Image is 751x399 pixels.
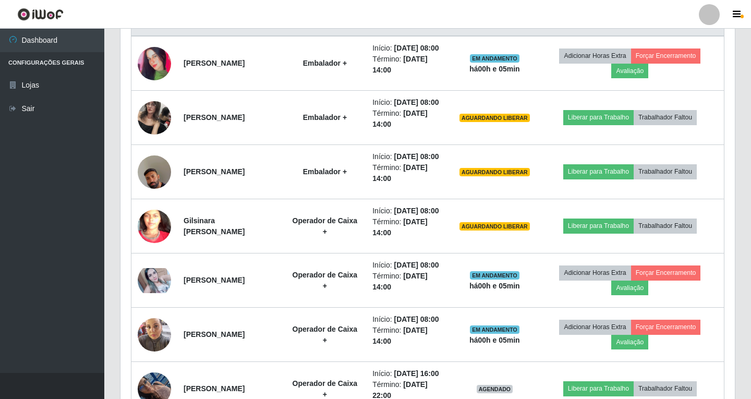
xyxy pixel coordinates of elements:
[372,216,447,238] li: Término:
[303,167,347,176] strong: Embalador +
[303,59,347,67] strong: Embalador +
[611,335,648,349] button: Avaliação
[459,222,530,231] span: AGUARDANDO LIBERAR
[372,368,447,379] li: Início:
[372,97,447,108] li: Início:
[372,314,447,325] li: Início:
[372,271,447,293] li: Término:
[469,282,520,290] strong: há 00 h e 05 min
[138,95,171,140] img: 1628262185809.jpeg
[372,43,447,54] li: Início:
[459,168,530,176] span: AGUARDANDO LIBERAR
[184,167,245,176] strong: [PERSON_NAME]
[138,190,171,262] img: 1630764060757.jpeg
[563,110,634,125] button: Liberar para Trabalho
[631,49,701,63] button: Forçar Encerramento
[394,44,439,52] time: [DATE] 08:00
[394,98,439,106] time: [DATE] 08:00
[184,384,245,393] strong: [PERSON_NAME]
[138,312,171,357] img: 1752796864999.jpeg
[470,325,519,334] span: EM ANDAMENTO
[394,261,439,269] time: [DATE] 08:00
[469,336,520,344] strong: há 00 h e 05 min
[563,381,634,396] button: Liberar para Trabalho
[303,113,347,122] strong: Embalador +
[138,142,171,202] img: 1753881384453.jpeg
[394,315,439,323] time: [DATE] 08:00
[372,162,447,184] li: Término:
[559,265,631,280] button: Adicionar Horas Extra
[372,151,447,162] li: Início:
[469,65,520,73] strong: há 00 h e 05 min
[470,54,519,63] span: EM ANDAMENTO
[184,113,245,122] strong: [PERSON_NAME]
[563,164,634,179] button: Liberar para Trabalho
[611,281,648,295] button: Avaliação
[563,219,634,233] button: Liberar para Trabalho
[138,268,171,293] img: 1668045195868.jpeg
[634,219,697,233] button: Trabalhador Faltou
[293,379,358,398] strong: Operador de Caixa +
[372,54,447,76] li: Término:
[394,207,439,215] time: [DATE] 08:00
[184,216,245,236] strong: Gilsinara [PERSON_NAME]
[631,265,701,280] button: Forçar Encerramento
[459,114,530,122] span: AGUARDANDO LIBERAR
[184,330,245,338] strong: [PERSON_NAME]
[293,325,358,344] strong: Operador de Caixa +
[634,164,697,179] button: Trabalhador Faltou
[293,216,358,236] strong: Operador de Caixa +
[611,64,648,78] button: Avaliação
[559,320,631,334] button: Adicionar Horas Extra
[184,276,245,284] strong: [PERSON_NAME]
[184,59,245,67] strong: [PERSON_NAME]
[470,271,519,280] span: EM ANDAMENTO
[138,26,171,100] img: 1692880497314.jpeg
[394,152,439,161] time: [DATE] 08:00
[559,49,631,63] button: Adicionar Horas Extra
[634,110,697,125] button: Trabalhador Faltou
[372,260,447,271] li: Início:
[372,325,447,347] li: Término:
[477,385,513,393] span: AGENDADO
[372,108,447,130] li: Término:
[634,381,697,396] button: Trabalhador Faltou
[293,271,358,290] strong: Operador de Caixa +
[17,8,64,21] img: CoreUI Logo
[631,320,701,334] button: Forçar Encerramento
[394,369,439,378] time: [DATE] 16:00
[372,205,447,216] li: Início:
